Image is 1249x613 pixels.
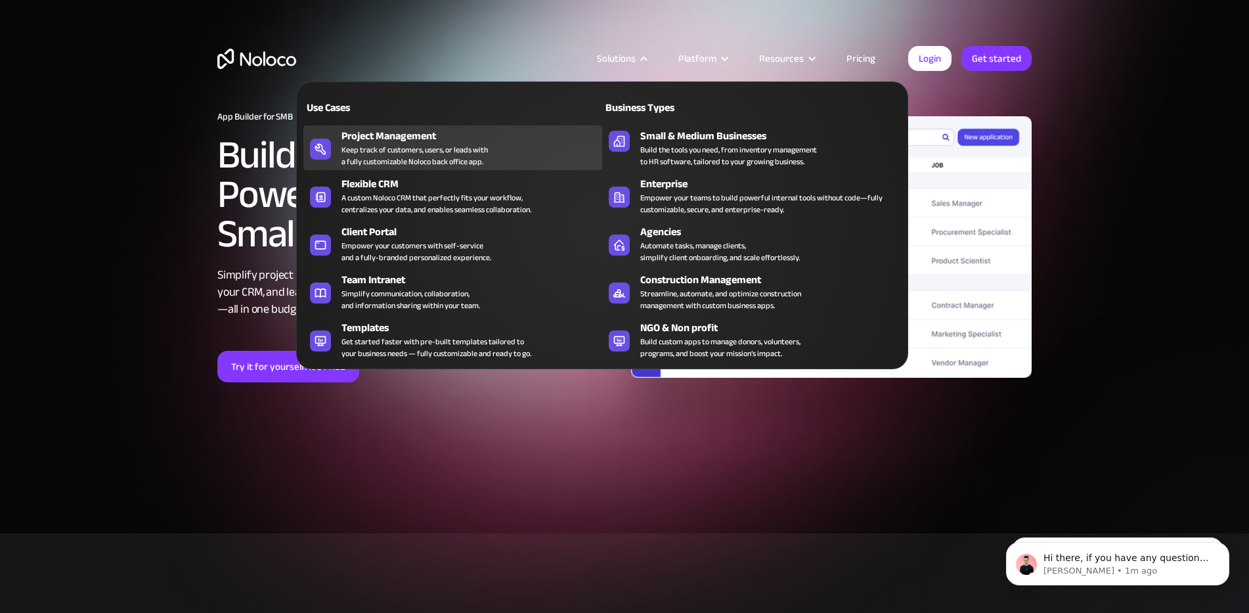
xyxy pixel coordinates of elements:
div: Client Portal [341,224,608,240]
a: Construction ManagementStreamline, automate, and optimize constructionmanagement with custom busi... [602,269,901,314]
div: Get started faster with pre-built templates tailored to your business needs — fully customizable ... [341,336,531,359]
div: Project Management [341,128,608,144]
div: Automate tasks, manage clients, simplify client onboarding, and scale effortlessly. [640,240,800,263]
a: EnterpriseEmpower your teams to build powerful internal tools without code—fully customizable, se... [602,173,901,218]
a: Login [908,46,952,71]
a: AgenciesAutomate tasks, manage clients,simplify client onboarding, and scale effortlessly. [602,221,901,266]
div: Streamline, automate, and optimize construction management with custom business apps. [640,288,801,311]
div: Simplify communication, collaboration, and information sharing within your team. [341,288,480,311]
a: Client PortalEmpower your customers with self-serviceand a fully-branded personalized experience. [303,221,602,266]
h2: Build Custom Apps to Power and Scale Your Small Business [217,135,618,254]
div: Business Types [602,100,746,116]
div: Solutions [597,50,636,67]
nav: Solutions [296,63,908,369]
div: Agencies [640,224,907,240]
div: Construction Management [640,272,907,288]
div: Templates [341,320,608,336]
iframe: Intercom notifications message [986,514,1249,606]
a: TemplatesGet started faster with pre-built templates tailored toyour business needs — fully custo... [303,317,602,362]
div: A custom Noloco CRM that perfectly fits your workflow, centralizes your data, and enables seamles... [341,192,531,216]
div: NGO & Non profit [640,320,907,336]
div: Use Cases [303,100,447,116]
div: Resources [743,50,830,67]
a: Flexible CRMA custom Noloco CRM that perfectly fits your workflow,centralizes your data, and enab... [303,173,602,218]
div: Empower your teams to build powerful internal tools without code—fully customizable, secure, and ... [640,192,894,216]
a: home [217,49,296,69]
div: Resources [759,50,804,67]
div: Build custom apps to manage donors, volunteers, programs, and boost your mission’s impact. [640,336,800,359]
div: Flexible CRM [341,176,608,192]
div: Platform [678,50,716,67]
div: Keep track of customers, users, or leads with a fully customizable Noloco back office app. [341,144,488,168]
a: Small & Medium BusinessesBuild the tools you need, from inventory managementto HR software, tailo... [602,125,901,170]
a: Get started [961,46,1032,71]
a: Project ManagementKeep track of customers, users, or leads witha fully customizable Noloco back o... [303,125,602,170]
a: Business Types [602,92,901,122]
div: Platform [662,50,743,67]
div: Team Intranet [341,272,608,288]
div: Simplify project management, integrate your CRM, and leave inefficiencies behind —all in one budg... [217,267,618,318]
div: Solutions [581,50,662,67]
a: Use Cases [303,92,602,122]
div: Build the tools you need, from inventory management to HR software, tailored to your growing busi... [640,144,817,168]
a: NGO & Non profitBuild custom apps to manage donors, volunteers,programs, and boost your mission’s... [602,317,901,362]
div: Empower your customers with self-service and a fully-branded personalized experience. [341,240,491,263]
a: Try it for yourself. It’s FREE [217,351,359,382]
div: Small & Medium Businesses [640,128,907,144]
a: Team IntranetSimplify communication, collaboration,and information sharing within your team. [303,269,602,314]
a: Pricing [830,50,892,67]
div: Enterprise [640,176,907,192]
